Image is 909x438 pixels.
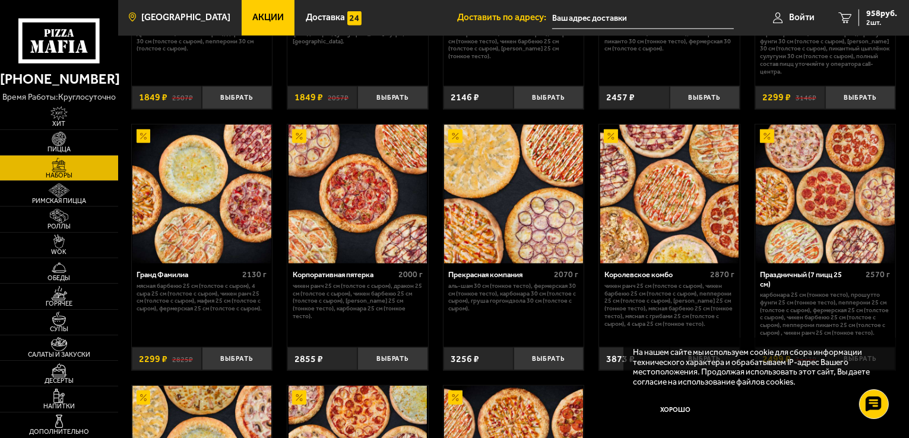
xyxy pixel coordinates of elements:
[444,125,583,264] img: Прекрасная компания
[139,354,167,364] span: 2299 ₽
[347,11,362,26] img: 15daf4d41897b9f0e9f617042186c801.svg
[448,30,578,61] p: Пепперони 25 см (толстое с сыром), 4 сыра 25 см (тонкое тесто), Чикен Барбекю 25 см (толстое с сы...
[633,347,879,386] p: На нашем сайте мы используем cookie для сбора информации технического характера и обрабатываем IP...
[633,396,718,424] button: Хорошо
[555,269,579,280] span: 2070 г
[137,129,151,144] img: Акционный
[606,93,635,102] span: 2457 ₽
[137,283,267,313] p: Мясная Барбекю 25 см (толстое с сыром), 4 сыра 25 см (толстое с сыром), Чикен Ранч 25 см (толстое...
[139,93,167,102] span: 1849 ₽
[760,129,774,144] img: Акционный
[552,7,734,29] input: Ваш адрес доставки
[294,354,323,364] span: 2855 ₽
[294,93,323,102] span: 1849 ₽
[293,270,395,279] div: Корпоративная пятерка
[242,269,267,280] span: 2130 г
[760,291,890,337] p: Карбонара 25 см (тонкое тесто), Прошутто Фунги 25 см (тонкое тесто), Пепперони 25 см (толстое с с...
[306,13,345,22] span: Доставка
[789,13,815,22] span: Войти
[292,129,306,144] img: Акционный
[287,125,428,264] a: АкционныйКорпоративная пятерка
[172,354,193,364] s: 2825 ₽
[141,13,230,22] span: [GEOGRAPHIC_DATA]
[448,391,463,405] img: Акционный
[604,30,734,53] p: Аль-Шам 30 см (тонкое тесто), Пепперони Пиканто 30 см (тонкое тесто), Фермерская 30 см (толстое с...
[357,347,427,370] button: Выбрать
[760,270,863,288] div: Праздничный (7 пицц 25 см)
[606,354,635,364] span: 3873 ₽
[760,30,890,76] p: Карбонара 30 см (толстое с сыром), Прошутто Фунги 30 см (толстое с сыром), [PERSON_NAME] 30 см (т...
[289,125,427,264] img: Корпоративная пятерка
[137,30,267,53] p: Дракон 30 см (толстое с сыром), Деревенская 30 см (толстое с сыром), Пепперони 30 см (толстое с с...
[514,347,584,370] button: Выбрать
[866,269,891,280] span: 2570 г
[670,86,740,109] button: Выбрать
[328,93,349,102] s: 2057 ₽
[457,13,552,22] span: Доставить по адресу:
[137,391,151,405] img: Акционный
[293,30,423,46] p: Филадельфия, [GEOGRAPHIC_DATA] в угре, Эби [GEOGRAPHIC_DATA].
[762,93,791,102] span: 2299 ₽
[514,86,584,109] button: Выбрать
[866,9,897,18] span: 958 руб.
[448,283,578,313] p: Аль-Шам 30 см (тонкое тесто), Фермерская 30 см (тонкое тесто), Карбонара 30 см (толстое с сыром),...
[137,270,239,279] div: Гранд Фамилиа
[600,125,739,264] img: Королевское комбо
[755,125,896,264] a: АкционныйПраздничный (7 пицц 25 см)
[357,86,427,109] button: Выбрать
[444,125,584,264] a: АкционныйПрекрасная компания
[710,269,734,280] span: 2870 г
[604,283,734,328] p: Чикен Ранч 25 см (толстое с сыром), Чикен Барбекю 25 см (толстое с сыром), Пепперони 25 см (толст...
[292,391,306,405] img: Акционный
[599,125,740,264] a: АкционныйКоролевское комбо
[796,93,816,102] s: 3146 ₽
[252,13,284,22] span: Акции
[866,19,897,26] span: 2 шт.
[825,86,895,109] button: Выбрать
[202,86,272,109] button: Выбрать
[756,125,895,264] img: Праздничный (7 пицц 25 см)
[604,270,707,279] div: Королевское комбо
[451,354,479,364] span: 3256 ₽
[172,93,193,102] s: 2507 ₽
[293,283,423,320] p: Чикен Ранч 25 см (толстое с сыром), Дракон 25 см (толстое с сыром), Чикен Барбекю 25 см (толстое ...
[202,347,272,370] button: Выбрать
[132,125,273,264] a: АкционныйГранд Фамилиа
[132,125,271,264] img: Гранд Фамилиа
[451,93,479,102] span: 2146 ₽
[448,270,551,279] div: Прекрасная компания
[448,129,463,144] img: Акционный
[398,269,423,280] span: 2000 г
[604,129,618,144] img: Акционный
